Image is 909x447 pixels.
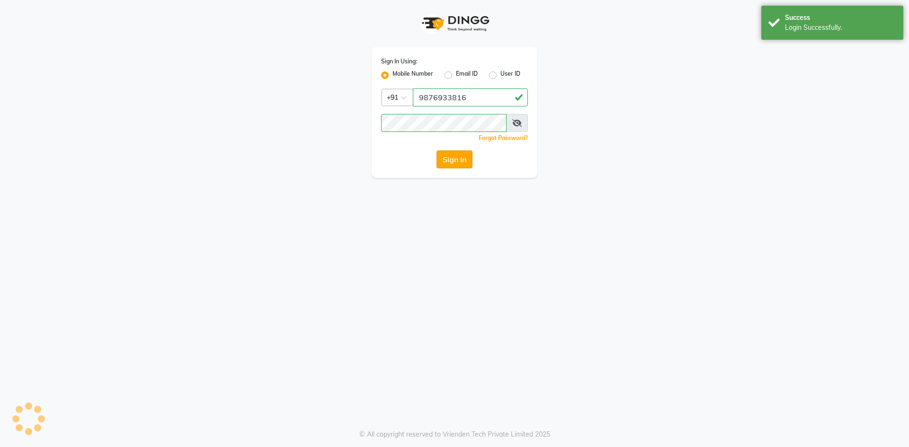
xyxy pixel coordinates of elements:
input: Username [413,88,528,106]
button: Sign In [437,150,472,168]
div: Login Successfully. [785,23,896,33]
label: Email ID [456,70,478,81]
label: User ID [500,70,520,81]
input: Username [381,114,507,132]
label: Mobile Number [392,70,433,81]
img: logo1.svg [417,9,492,37]
a: Forgot Password? [479,134,528,141]
div: Success [785,13,896,23]
label: Sign In Using: [381,57,417,66]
